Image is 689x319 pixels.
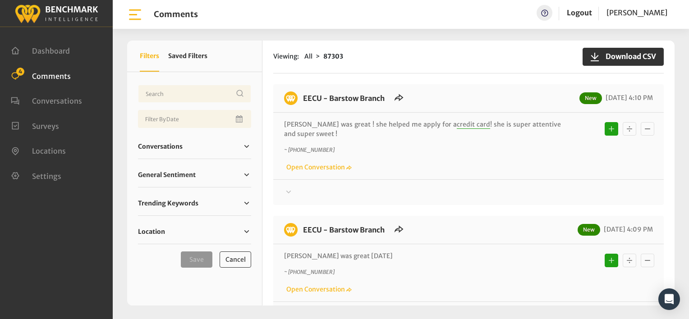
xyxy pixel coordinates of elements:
[567,8,592,17] a: Logout
[14,2,98,24] img: benchmark
[32,146,66,155] span: Locations
[284,269,335,275] i: ~ [PHONE_NUMBER]
[600,51,656,62] span: Download CSV
[284,223,298,237] img: benchmark
[298,223,390,237] h6: EECU - Barstow Branch
[16,68,24,76] span: 4
[606,8,667,17] span: [PERSON_NAME]
[140,41,159,72] button: Filters
[284,146,335,153] i: ~ [PHONE_NUMBER]
[220,251,251,268] button: Cancel
[168,41,207,72] button: Saved Filters
[154,9,198,19] h1: Comments
[284,251,561,261] p: [PERSON_NAME] was great [DATE]
[32,96,82,105] span: Conversations
[578,224,600,236] span: New
[138,196,251,210] a: Trending Keywords
[32,46,70,55] span: Dashboard
[138,168,251,182] a: General Sentiment
[138,199,198,208] span: Trending Keywords
[32,71,71,80] span: Comments
[602,120,657,138] div: Basic example
[11,121,59,130] a: Surveys
[284,91,298,105] img: benchmark
[583,48,664,66] button: Download CSV
[138,140,251,153] a: Conversations
[138,170,196,180] span: General Sentiment
[579,92,602,104] span: New
[273,52,299,61] span: Viewing:
[606,5,667,21] a: [PERSON_NAME]
[603,94,653,102] span: [DATE] 4:10 PM
[457,120,490,129] span: credit card
[567,5,592,21] a: Logout
[138,227,165,237] span: Location
[11,46,70,55] a: Dashboard
[138,85,251,103] input: Username
[127,7,143,23] img: bar
[323,52,343,60] strong: 87303
[303,225,385,234] a: EECU - Barstow Branch
[284,163,352,171] a: Open Conversation
[11,171,61,180] a: Settings
[602,225,653,233] span: [DATE] 4:09 PM
[658,288,680,310] div: Open Intercom Messenger
[138,225,251,238] a: Location
[138,110,251,128] input: Date range input field
[298,91,390,105] h6: EECU - Barstow Branch
[284,285,352,293] a: Open Conversation
[602,251,657,269] div: Basic example
[284,120,561,139] p: [PERSON_NAME] was great ! she helped me apply for a ! she is super attentive and super sweet !
[11,96,82,105] a: Conversations
[11,71,71,80] a: Comments 4
[32,121,59,130] span: Surveys
[32,171,61,180] span: Settings
[234,110,246,128] button: Open Calendar
[138,142,183,151] span: Conversations
[303,94,385,103] a: EECU - Barstow Branch
[11,146,66,155] a: Locations
[304,52,312,60] span: All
